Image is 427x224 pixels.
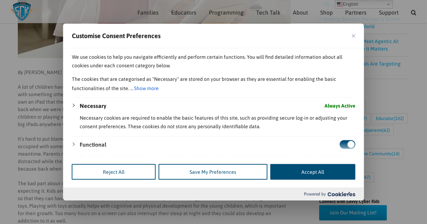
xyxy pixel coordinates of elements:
[328,192,355,196] img: Cookieyes logo
[80,113,355,130] p: Necessary cookies are required to enable the basic features of this site, such as providing secur...
[159,164,268,180] button: Save My Preferences
[72,52,355,69] p: We use cookies to help you navigate efficiently and perform certain functions. You will find deta...
[325,101,355,110] span: Always Active
[72,74,355,93] p: The cookies that are categorised as "Necessary" are stored on your browser as they are essential ...
[63,188,364,200] div: Powered by
[80,140,106,149] button: Functional
[80,101,106,110] button: Necessary
[72,31,160,40] span: Customise Consent Preferences
[270,164,355,180] button: Accept All
[340,140,355,149] input: Disable Functional
[352,34,355,37] img: Close
[72,164,156,180] button: Reject All
[133,83,159,93] button: Show more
